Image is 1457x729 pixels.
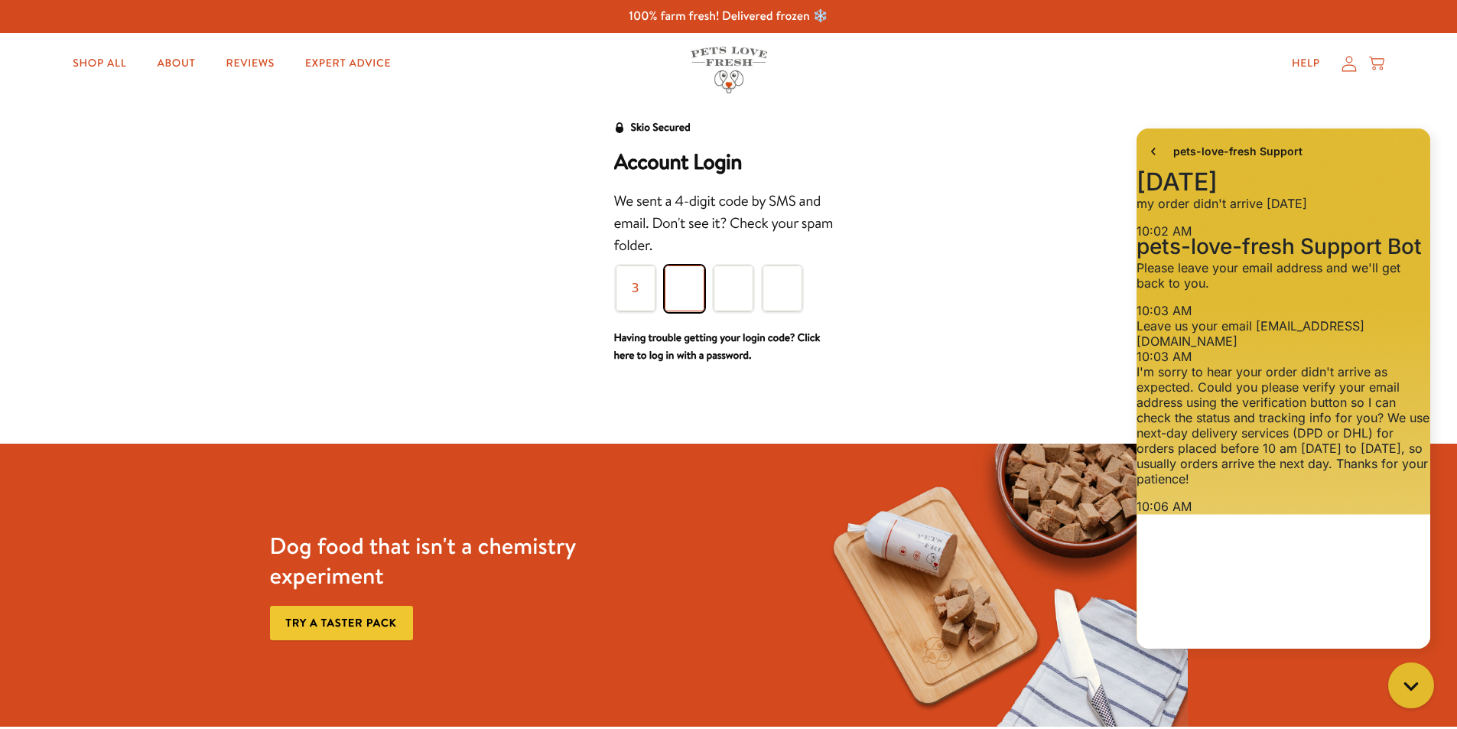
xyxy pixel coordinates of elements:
h3: Dog food that isn't a chemistry experiment [270,531,646,591]
span: We sent a 4-digit code by SMS and email. Don't see it? Check your spam folder. [614,191,833,255]
div: Skio Secured [631,119,691,137]
h2: Account Login [614,149,844,175]
a: Help [1280,48,1332,79]
iframe: Gorgias live chat window [1125,121,1442,660]
img: Pets Love Fresh [691,47,767,93]
a: About [145,48,207,79]
a: Having trouble getting your login code? Click here to log in with a password. [614,330,821,363]
iframe: Gorgias live chat messenger [1381,657,1442,714]
svg: Security [614,122,625,133]
a: Expert Advice [293,48,403,79]
input: Please enter your pin code [763,265,802,311]
img: Fussy [812,444,1188,727]
a: Reviews [214,48,287,79]
a: Skio Secured [614,119,691,149]
a: Try a taster pack [270,606,413,640]
input: Please enter your pin code [665,265,704,311]
a: Shop All [60,48,138,79]
input: Please enter your pin code [616,265,655,311]
input: Please enter your pin code [714,265,753,311]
